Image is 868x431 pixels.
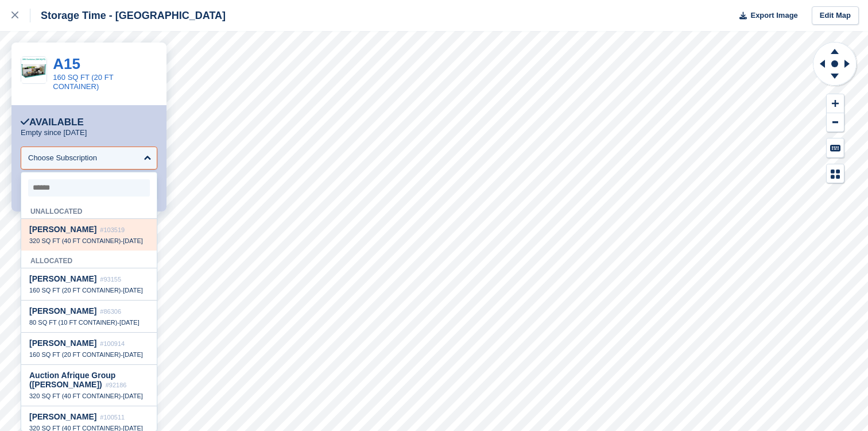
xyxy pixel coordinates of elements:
[827,164,844,183] button: Map Legend
[29,274,96,283] span: [PERSON_NAME]
[827,94,844,113] button: Zoom In
[100,414,125,421] span: #100511
[53,55,80,72] a: A15
[21,117,84,128] div: Available
[21,201,157,219] div: Unallocated
[119,319,139,326] span: [DATE]
[123,287,143,294] span: [DATE]
[29,351,149,359] div: -
[30,9,226,22] div: Storage Time - [GEOGRAPHIC_DATA]
[100,276,121,283] span: #93155
[21,128,87,137] p: Empty since [DATE]
[812,6,859,25] a: Edit Map
[123,351,143,358] span: [DATE]
[29,371,115,389] span: Auction Afrique Group ([PERSON_NAME])
[750,10,797,21] span: Export Image
[106,382,127,388] span: #92186
[29,306,96,315] span: [PERSON_NAME]
[29,392,121,399] span: 320 SQ FT (40 FT CONTAINER)
[29,392,149,400] div: -
[123,237,143,244] span: [DATE]
[21,251,157,268] div: Allocated
[29,319,117,326] span: 80 SQ FT (10 FT CONTAINER)
[733,6,798,25] button: Export Image
[21,57,46,83] img: 10ft%20Container%20(80%20SQ%20FT)%20(1).jpg
[100,226,125,233] span: #103519
[29,286,149,294] div: -
[29,338,96,348] span: [PERSON_NAME]
[29,318,149,326] div: -
[29,412,96,421] span: [PERSON_NAME]
[827,138,844,157] button: Keyboard Shortcuts
[29,225,96,234] span: [PERSON_NAME]
[28,152,97,164] div: Choose Subscription
[29,237,149,245] div: -
[29,237,121,244] span: 320 SQ FT (40 FT CONTAINER)
[100,340,125,347] span: #100914
[53,73,113,91] a: 160 SQ FT (20 FT CONTAINER)
[29,351,121,358] span: 160 SQ FT (20 FT CONTAINER)
[827,113,844,132] button: Zoom Out
[29,287,121,294] span: 160 SQ FT (20 FT CONTAINER)
[100,308,121,315] span: #86306
[123,392,143,399] span: [DATE]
